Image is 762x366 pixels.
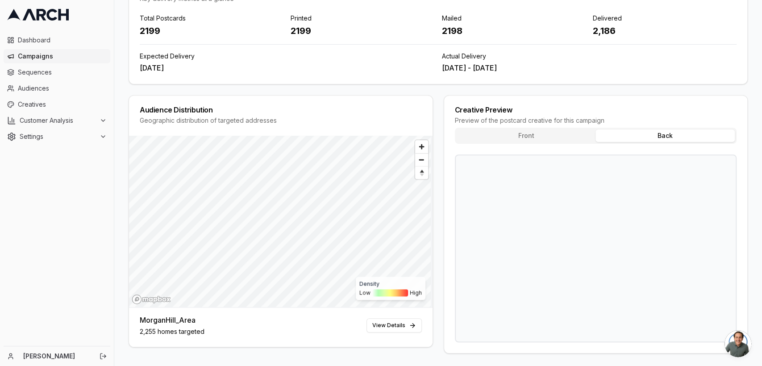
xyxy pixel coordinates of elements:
div: Open chat [725,330,751,357]
span: High [410,289,422,296]
span: Reset bearing to north [414,167,429,178]
div: Printed [291,14,434,23]
div: Mailed [442,14,586,23]
button: Front [457,129,596,142]
button: Zoom in [415,140,428,153]
a: Creatives [4,97,110,112]
div: Expected Delivery [140,52,435,61]
div: 2,255 homes targeted [140,327,204,336]
button: Settings [4,129,110,144]
button: Customer Analysis [4,113,110,128]
a: Audiences [4,81,110,96]
img: Postcard Back (Default) (Copy) (Copy) (Copy) thumbnail [456,155,736,341]
div: [DATE] - [DATE] [442,62,737,73]
span: Campaigns [18,52,107,61]
button: Back [595,129,735,142]
a: View Details [366,318,422,333]
span: Dashboard [18,36,107,45]
div: MorganHill_Area [140,315,204,325]
div: [DATE] [140,62,435,73]
span: Customer Analysis [20,116,96,125]
a: Dashboard [4,33,110,47]
span: Sequences [18,68,107,77]
button: Reset bearing to north [415,166,428,179]
div: Delivered [593,14,737,23]
a: Sequences [4,65,110,79]
div: 2,186 [593,25,737,37]
a: Campaigns [4,49,110,63]
a: [PERSON_NAME] [23,352,90,361]
div: 2199 [140,25,283,37]
button: Log out [97,350,109,362]
canvas: Map [129,136,431,307]
div: Actual Delivery [442,52,737,61]
span: Creatives [18,100,107,109]
div: Preview of the postcard creative for this campaign [455,116,737,125]
a: Mapbox homepage [132,294,171,304]
div: Geographic distribution of targeted addresses [140,116,422,125]
div: Total Postcards [140,14,283,23]
div: 2198 [442,25,586,37]
div: Creative Preview [455,106,737,113]
div: Audience Distribution [140,106,422,113]
span: Audiences [18,84,107,93]
span: Low [359,289,371,296]
div: 2199 [291,25,434,37]
span: Settings [20,132,96,141]
button: Zoom out [415,153,428,166]
div: Density [359,280,422,287]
